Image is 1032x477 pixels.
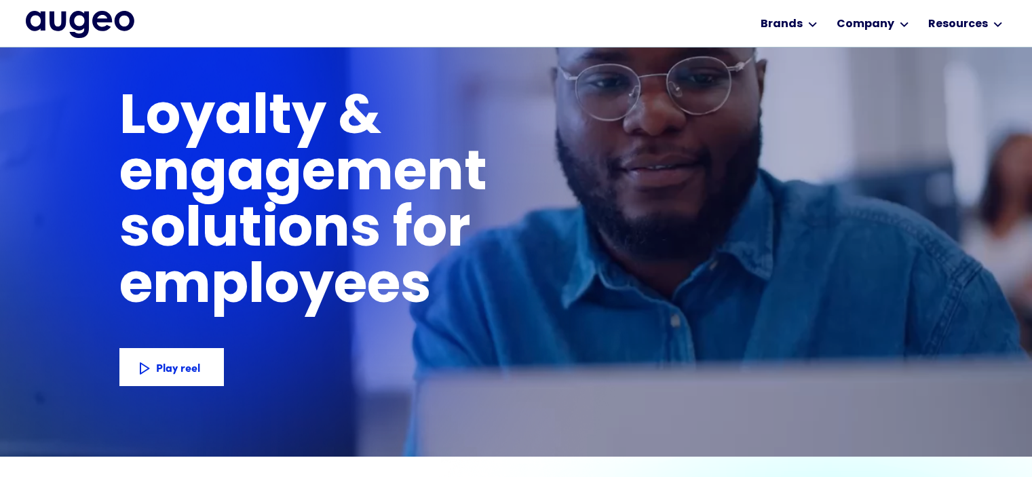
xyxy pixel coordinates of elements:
[119,260,455,316] h1: employees
[119,348,224,386] a: Play reel
[761,16,803,33] div: Brands
[928,16,988,33] div: Resources
[119,91,706,260] h1: Loyalty & engagement solutions for
[837,16,894,33] div: Company
[26,11,134,39] a: home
